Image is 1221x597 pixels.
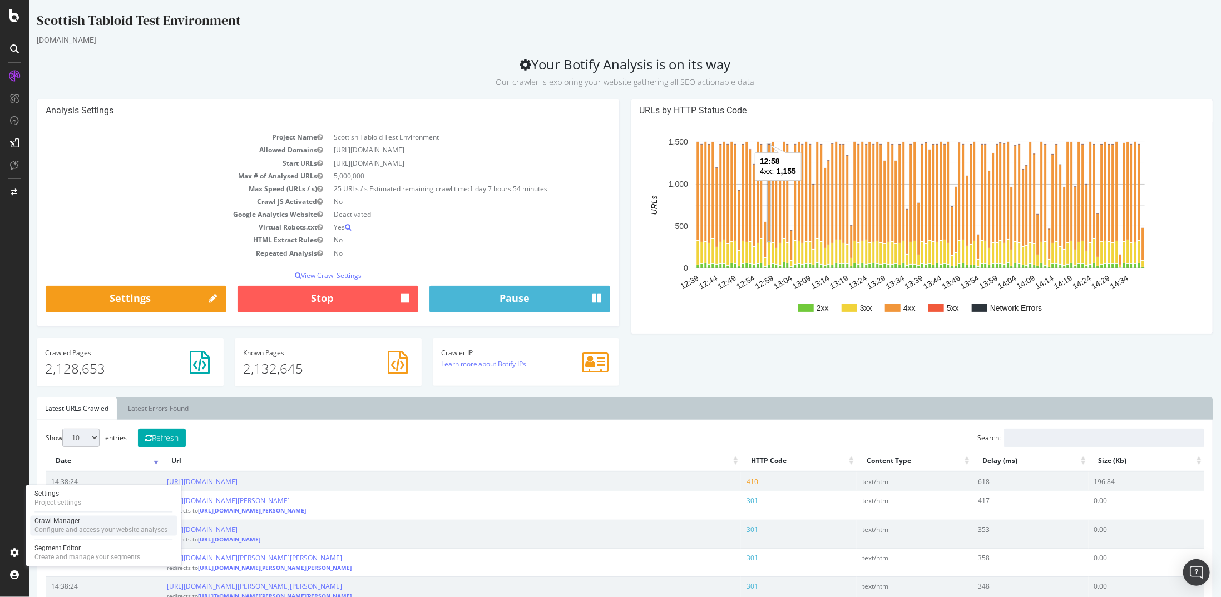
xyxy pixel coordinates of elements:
td: Max Speed (URLs / s) [17,182,299,195]
small: redirects to [138,506,277,514]
label: Search: [948,429,1175,447]
a: Latest URLs Crawled [8,397,88,420]
div: Create and manage your segments [34,553,140,562]
a: [URL][DOMAIN_NAME] [169,535,231,543]
th: Size (Kb): activate to sort column ascending [1060,450,1175,472]
text: 13:24 [818,273,839,291]
td: 14:38:24 [17,491,132,519]
span: 301 [718,553,729,563]
td: text/html [828,548,943,576]
a: [URL][DOMAIN_NAME][PERSON_NAME][PERSON_NAME] [138,581,313,591]
text: 13:49 [911,273,933,291]
text: 13:29 [837,273,858,291]
td: No [299,233,582,246]
td: 358 [943,548,1059,576]
span: 1 day 7 hours 54 minutes [441,184,518,193]
td: 5,000,000 [299,170,582,182]
p: 2,128,653 [16,359,186,378]
text: 12:44 [669,273,690,291]
text: 13:04 [743,273,765,291]
a: [URL][DOMAIN_NAME] [138,525,209,534]
div: Segment Editor [34,544,140,553]
span: 410 [718,477,729,486]
h2: Your Botify Analysis is on its way [8,57,1184,88]
text: Network Errors [961,304,1013,312]
td: Allowed Domains [17,143,299,156]
text: 12:54 [706,273,728,291]
a: [URL][DOMAIN_NAME][PERSON_NAME][PERSON_NAME] [169,564,323,571]
div: Open Intercom Messenger [1183,559,1210,586]
p: 2,132,645 [214,359,384,378]
a: [URL][DOMAIN_NAME][PERSON_NAME] [169,506,277,514]
text: 14:09 [986,273,1007,291]
th: Url: activate to sort column ascending [132,450,712,472]
text: 1,500 [639,138,659,147]
div: Project settings [34,499,81,508]
td: Crawl JS Activated [17,195,299,208]
td: Start URLs [17,157,299,170]
th: Content Type: activate to sort column ascending [828,450,943,472]
text: 14:24 [1042,273,1064,291]
button: Refresh [109,429,157,447]
div: A chart. [611,131,1172,325]
text: 0 [655,264,659,273]
a: SettingsProject settings [30,489,177,509]
td: 618 [943,472,1059,491]
th: Delay (ms): activate to sort column ascending [943,450,1059,472]
a: [URL][DOMAIN_NAME][PERSON_NAME][PERSON_NAME] [138,553,313,563]
a: Settings [17,286,197,312]
td: Yes [299,221,582,233]
th: HTTP Code: activate to sort column ascending [712,450,828,472]
h4: Pages Known [214,349,384,356]
td: 0.00 [1060,548,1175,576]
text: 4xx: [731,167,745,176]
text: 12:39 [650,273,671,291]
td: Deactivated [299,208,582,221]
span: 301 [718,581,729,591]
td: No [299,195,582,208]
td: 25 URLs / s Estimated remaining crawl time: [299,182,582,195]
p: View Crawl Settings [17,271,582,280]
td: 0.00 [1060,491,1175,519]
text: 500 [646,222,659,231]
text: 5xx [918,304,930,312]
label: Show entries [17,429,98,447]
td: 353 [943,520,1059,548]
text: 12:59 [724,273,746,291]
input: Search: [975,429,1175,447]
div: [DOMAIN_NAME] [8,34,1184,46]
text: 13:19 [799,273,821,291]
text: 13:39 [874,273,896,291]
a: Learn more about Botify IPs [412,359,498,369]
td: Repeated Analysis [17,247,299,260]
td: 14:38:24 [17,548,132,576]
h4: URLs by HTTP Status Code [611,105,1176,116]
h4: Pages Crawled [16,349,186,356]
small: redirects to [138,535,231,543]
div: Configure and access your website analyses [34,526,167,535]
div: Crawl Manager [34,517,167,526]
text: 14:34 [1079,273,1101,291]
div: Settings [34,490,81,499]
text: 14:14 [1005,273,1026,291]
a: Segment EditorCreate and manage your segments [30,543,177,563]
td: text/html [828,472,943,491]
a: [URL][DOMAIN_NAME][PERSON_NAME] [138,496,261,505]
div: Scottish Tabloid Test Environment [8,11,1184,34]
text: 12:49 [687,273,709,291]
td: No [299,247,582,260]
text: 13:34 [855,273,877,291]
td: 0.00 [1060,520,1175,548]
h4: Crawler IP [412,349,582,356]
text: 1,155 [748,167,767,176]
text: 14:29 [1061,273,1082,291]
text: 4xx [874,304,887,312]
td: Scottish Tabloid Test Environment [299,131,582,143]
h4: Analysis Settings [17,105,582,116]
text: 12:58 [731,157,751,166]
select: Showentries [33,429,71,447]
text: 2xx [788,304,800,312]
td: Virtual Robots.txt [17,221,299,233]
td: 417 [943,491,1059,519]
td: Max # of Analysed URLs [17,170,299,182]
